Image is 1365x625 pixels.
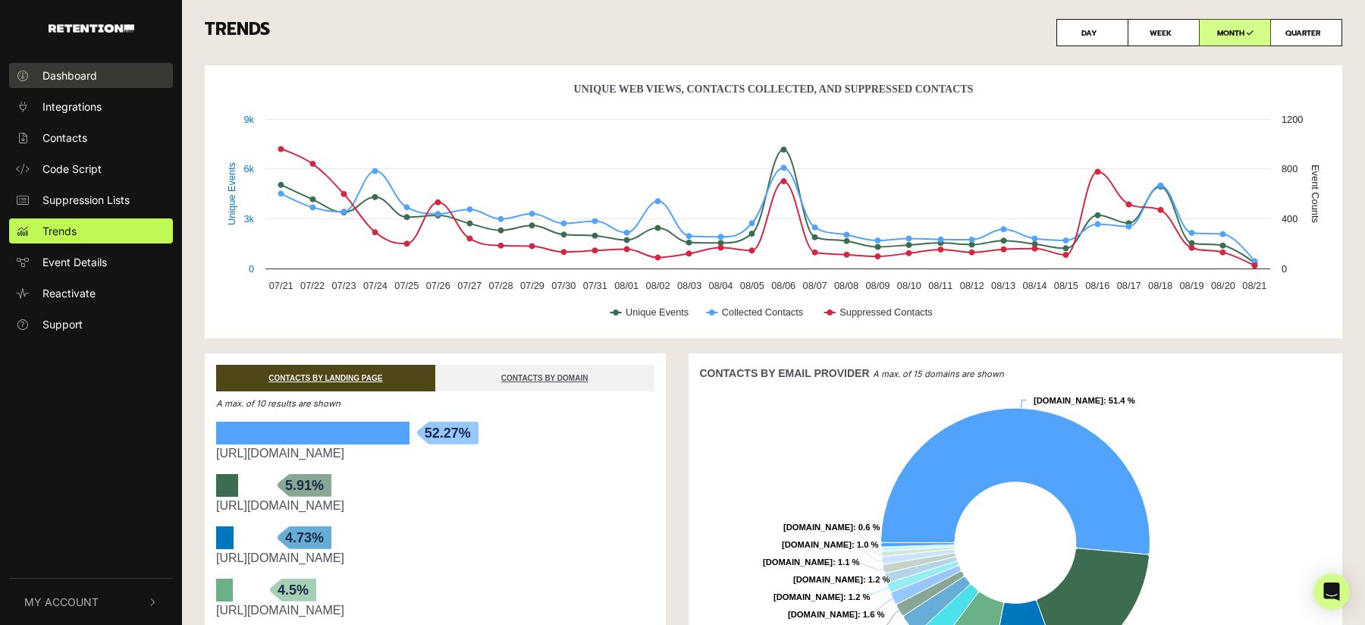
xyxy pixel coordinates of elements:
[216,444,654,463] div: https://gamemasterinvesting.com/war-room/vsl/
[782,540,878,549] text: : 1.0 %
[42,99,102,115] span: Integrations
[1056,19,1128,46] label: DAY
[740,280,764,291] text: 08/05
[677,280,701,291] text: 08/03
[9,187,173,212] a: Suppression Lists
[700,367,870,379] strong: CONTACTS BY EMAIL PROVIDER
[783,523,853,532] tspan: [DOMAIN_NAME]
[9,156,173,181] a: Code Script
[278,526,331,549] span: 4.73%
[788,610,858,619] tspan: [DOMAIN_NAME]
[216,447,344,460] a: [URL][DOMAIN_NAME]
[873,369,1004,379] em: A max. of 15 domains are shown
[42,130,87,146] span: Contacts
[9,281,173,306] a: Reactivate
[426,280,450,291] text: 07/26
[278,474,331,497] span: 5.91%
[1270,19,1342,46] label: QUARTER
[928,280,952,291] text: 08/11
[42,192,130,208] span: Suppression Lists
[42,223,77,239] span: Trends
[216,604,344,617] a: [URL][DOMAIN_NAME]
[42,316,83,332] span: Support
[417,422,479,444] span: 52.27%
[897,280,921,291] text: 08/10
[1022,280,1046,291] text: 08/14
[1179,280,1203,291] text: 08/19
[216,365,435,391] a: CONTACTS BY LANDING PAGE
[803,280,827,291] text: 08/07
[646,280,670,291] text: 08/02
[783,523,880,532] text: : 0.6 %
[960,280,984,291] text: 08/12
[49,24,134,33] img: Retention.com
[332,280,356,291] text: 07/23
[1282,163,1298,174] text: 800
[1313,573,1350,610] div: Open Intercom Messenger
[708,280,733,291] text: 08/04
[243,163,254,174] text: 6k
[551,280,576,291] text: 07/30
[1242,280,1266,291] text: 08/21
[1282,263,1287,275] text: 0
[782,540,852,549] tspan: [DOMAIN_NAME]
[1148,280,1172,291] text: 08/18
[42,161,102,177] span: Code Script
[1310,165,1321,223] text: Event Counts
[363,280,388,291] text: 07/24
[42,68,97,83] span: Dashboard
[300,280,325,291] text: 07/22
[773,592,870,601] text: : 1.2 %
[793,575,890,584] text: : 1.2 %
[42,285,96,301] span: Reactivate
[1085,280,1109,291] text: 08/16
[763,557,833,567] tspan: [DOMAIN_NAME]
[1282,114,1303,125] text: 1200
[9,250,173,275] a: Event Details
[269,280,293,291] text: 07/21
[216,497,654,515] div: https://stealthmodeinvesting.com/nuclear-network/
[216,77,1331,334] svg: Unique Web Views, Contacts Collected, And Suppressed Contacts
[1034,396,1135,405] text: : 51.4 %
[839,306,932,318] text: Suppressed Contacts
[722,306,803,318] text: Collected Contacts
[489,280,513,291] text: 07/28
[1117,280,1141,291] text: 08/17
[1034,396,1103,405] tspan: [DOMAIN_NAME]
[216,499,344,512] a: [URL][DOMAIN_NAME]
[574,83,974,95] text: Unique Web Views, Contacts Collected, And Suppressed Contacts
[435,365,654,391] a: CONTACTS BY DOMAIN
[9,94,173,119] a: Integrations
[243,114,254,125] text: 9k
[793,575,863,584] tspan: [DOMAIN_NAME]
[9,218,173,243] a: Trends
[42,254,107,270] span: Event Details
[1054,280,1078,291] text: 08/15
[9,579,173,625] button: My Account
[9,63,173,88] a: Dashboard
[1211,280,1235,291] text: 08/20
[216,601,654,620] div: https://gamemasterinvesting.com/war-room-trinity-vsl/
[216,549,654,567] div: https://pro.stealthmodeinvesting.com/
[834,280,858,291] text: 08/08
[771,280,795,291] text: 08/06
[216,551,344,564] a: [URL][DOMAIN_NAME]
[9,125,173,150] a: Contacts
[1282,213,1298,225] text: 400
[788,610,884,619] text: : 1.6 %
[24,594,99,610] span: My Account
[991,280,1015,291] text: 08/13
[205,19,1342,46] h3: TRENDS
[216,398,340,409] em: A max. of 10 results are shown
[626,306,689,318] text: Unique Events
[226,162,237,225] text: Unique Events
[243,213,254,225] text: 3k
[9,312,173,337] a: Support
[1128,19,1200,46] label: WEEK
[865,280,890,291] text: 08/09
[457,280,482,291] text: 07/27
[614,280,639,291] text: 08/01
[249,263,254,275] text: 0
[763,557,859,567] text: : 1.1 %
[1199,19,1271,46] label: MONTH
